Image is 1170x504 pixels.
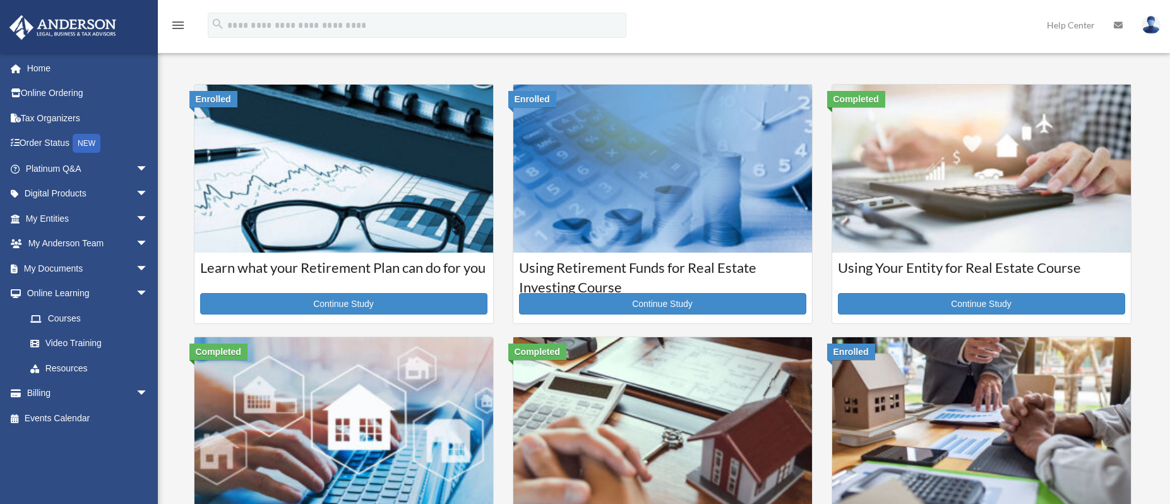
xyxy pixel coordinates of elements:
[136,206,161,232] span: arrow_drop_down
[211,17,225,31] i: search
[136,281,161,307] span: arrow_drop_down
[9,105,167,131] a: Tax Organizers
[136,256,161,282] span: arrow_drop_down
[9,405,167,431] a: Events Calendar
[9,56,167,81] a: Home
[519,293,806,315] a: Continue Study
[18,331,167,356] a: Video Training
[170,22,186,33] a: menu
[200,293,487,315] a: Continue Study
[9,231,167,256] a: My Anderson Teamarrow_drop_down
[136,156,161,182] span: arrow_drop_down
[9,156,167,181] a: Platinum Q&Aarrow_drop_down
[136,381,161,407] span: arrow_drop_down
[9,81,167,106] a: Online Ordering
[18,356,167,381] a: Resources
[838,293,1125,315] a: Continue Study
[136,231,161,257] span: arrow_drop_down
[18,306,161,331] a: Courses
[200,258,487,290] h3: Learn what your Retirement Plan can do for you
[9,256,167,281] a: My Documentsarrow_drop_down
[838,258,1125,290] h3: Using Your Entity for Real Estate Course
[9,181,167,207] a: Digital Productsarrow_drop_down
[1142,16,1161,34] img: User Pic
[170,18,186,33] i: menu
[189,91,237,107] div: Enrolled
[827,344,875,360] div: Enrolled
[827,91,885,107] div: Completed
[136,181,161,207] span: arrow_drop_down
[9,131,167,157] a: Order StatusNEW
[508,91,556,107] div: Enrolled
[9,281,167,306] a: Online Learningarrow_drop_down
[519,258,806,290] h3: Using Retirement Funds for Real Estate Investing Course
[73,134,100,153] div: NEW
[508,344,566,360] div: Completed
[189,344,248,360] div: Completed
[9,206,167,231] a: My Entitiesarrow_drop_down
[9,381,167,406] a: Billingarrow_drop_down
[6,15,120,40] img: Anderson Advisors Platinum Portal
